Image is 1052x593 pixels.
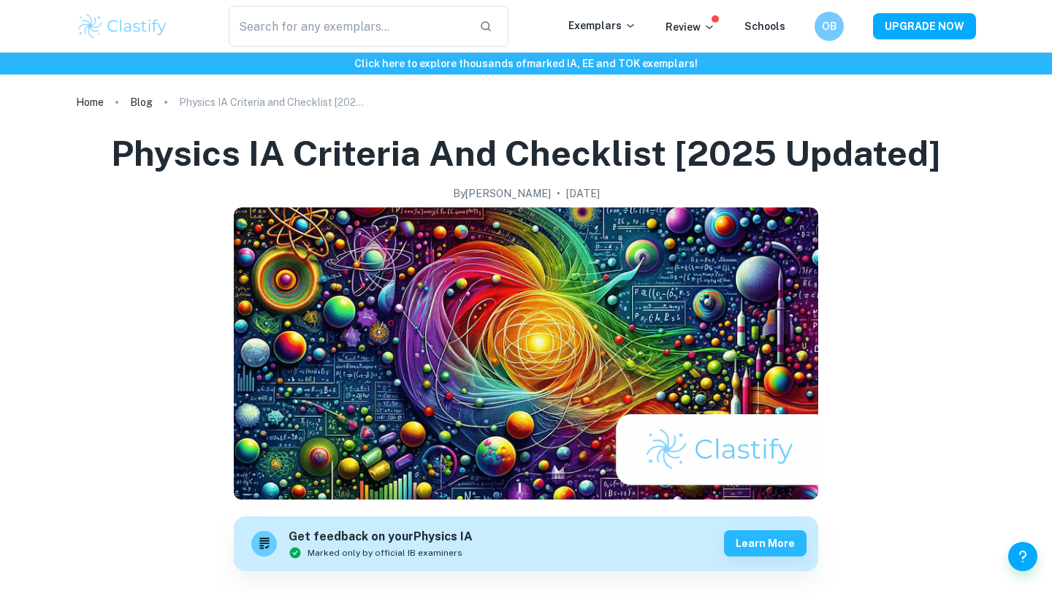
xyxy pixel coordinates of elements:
h6: Get feedback on your Physics IA [289,528,473,546]
button: UPGRADE NOW [873,13,976,39]
a: Blog [130,92,153,112]
p: Review [666,19,715,35]
button: OB [815,12,844,41]
a: Home [76,92,104,112]
h6: OB [821,18,838,34]
img: Clastify logo [76,12,169,41]
button: Learn more [724,530,807,556]
img: Physics IA Criteria and Checklist [2025 updated] cover image [234,207,818,500]
h1: Physics IA Criteria and Checklist [2025 updated] [111,130,941,177]
a: Get feedback on yourPhysics IAMarked only by official IB examinersLearn more [234,516,818,571]
input: Search for any exemplars... [229,6,468,47]
a: Schools [744,20,785,32]
p: • [557,185,560,202]
h2: By [PERSON_NAME] [453,185,551,202]
span: Marked only by official IB examiners [308,546,462,559]
p: Physics IA Criteria and Checklist [2025 updated] [179,94,369,110]
h6: Click here to explore thousands of marked IA, EE and TOK exemplars ! [3,56,1049,72]
button: Help and Feedback [1008,542,1037,571]
h2: [DATE] [566,185,600,202]
p: Exemplars [568,18,636,34]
